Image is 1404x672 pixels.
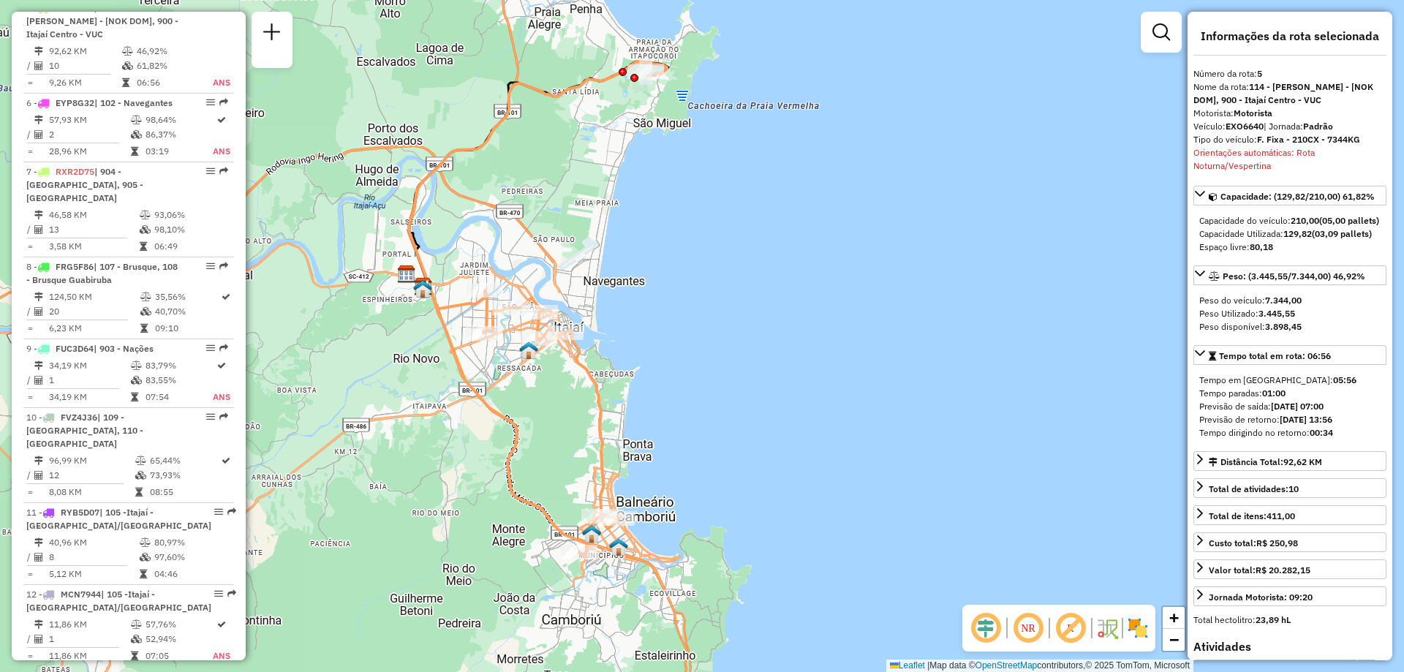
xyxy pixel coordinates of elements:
[56,2,94,13] span: EXO6640
[217,116,226,124] i: Rota otimizada
[122,47,133,56] i: % de utilização do peso
[145,617,212,632] td: 57,76%
[968,611,1003,646] span: Ocultar deslocamento
[135,471,146,480] i: % de utilização da cubagem
[1258,308,1295,319] strong: 3.445,55
[131,130,142,139] i: % de utilização da cubagem
[48,222,139,237] td: 13
[34,538,43,547] i: Distância Total
[26,261,178,285] span: | 107 - Brusque, 108 - Brusque Guabiruba
[48,649,130,663] td: 11,86 KM
[26,632,34,646] td: /
[56,261,94,272] span: FRG5F86
[206,98,215,107] em: Opções
[1264,121,1333,132] span: | Jornada:
[212,390,231,404] td: ANS
[26,144,34,159] td: =
[34,553,43,562] i: Total de Atividades
[1193,532,1386,552] a: Custo total:R$ 250,98
[149,485,220,499] td: 08:55
[1169,608,1179,627] span: +
[1262,388,1286,399] strong: 01:00
[219,344,228,352] em: Rota exportada
[975,660,1038,671] a: OpenStreetMap
[26,649,34,663] td: =
[26,412,143,449] span: | 109 - [GEOGRAPHIC_DATA], 110 - [GEOGRAPHIC_DATA]
[154,535,227,550] td: 80,97%
[26,239,34,254] td: =
[1220,191,1375,202] span: Capacidade: (129,82/210,00) 61,82%
[1291,215,1319,226] strong: 210,00
[26,75,34,90] td: =
[26,321,34,336] td: =
[48,373,130,388] td: 1
[1209,537,1298,550] div: Custo total:
[154,567,227,581] td: 04:46
[1193,133,1386,146] div: Tipo do veículo:
[48,58,121,73] td: 10
[1193,80,1386,107] div: Nome da rota:
[140,538,151,547] i: % de utilização do peso
[154,304,220,319] td: 40,70%
[34,456,43,465] i: Distância Total
[26,166,143,203] span: | 904 - [GEOGRAPHIC_DATA], 905 - [GEOGRAPHIC_DATA]
[48,485,135,499] td: 8,08 KM
[1226,121,1264,132] strong: EXO6640
[154,321,220,336] td: 09:10
[145,358,212,373] td: 83,79%
[26,2,178,39] span: 5 -
[26,261,178,285] span: 8 -
[131,116,142,124] i: % de utilização do peso
[34,211,43,219] i: Distância Total
[414,277,433,296] img: CDD Camboriú
[1193,29,1386,43] h4: Informações da rota selecionada
[227,589,236,598] em: Rota exportada
[219,412,228,421] em: Rota exportada
[1199,400,1381,413] div: Previsão de saída:
[1199,307,1381,320] div: Peso Utilizado:
[397,265,416,284] img: CDD Itajaí
[214,507,223,516] em: Opções
[34,376,43,385] i: Total de Atividades
[154,239,227,254] td: 06:49
[1303,121,1333,132] strong: Padrão
[206,344,215,352] em: Opções
[136,58,196,73] td: 61,82%
[212,649,231,663] td: ANS
[1095,616,1119,640] img: Fluxo de ruas
[1193,120,1386,133] div: Veículo:
[136,75,196,90] td: 06:56
[1193,368,1386,445] div: Tempo total em rota: 06:56
[214,589,223,598] em: Opções
[135,456,146,465] i: % de utilização do peso
[34,47,43,56] i: Distância Total
[34,635,43,643] i: Total de Atividades
[48,113,130,127] td: 57,93 KM
[48,550,139,565] td: 8
[145,113,212,127] td: 98,64%
[1199,426,1381,439] div: Tempo dirigindo no retorno:
[1219,350,1331,361] span: Tempo total em rota: 06:56
[1193,81,1373,105] strong: 114 - [PERSON_NAME] - [NOK DOM], 900 - Itajaí Centro - VUC
[1193,640,1386,654] h4: Atividades
[222,456,230,465] i: Rota otimizada
[26,589,211,613] span: | 105 -Itajaí - [GEOGRAPHIC_DATA]/[GEOGRAPHIC_DATA]
[48,453,135,468] td: 96,99 KM
[34,471,43,480] i: Total de Atividades
[1199,241,1381,254] div: Espaço livre:
[48,321,140,336] td: 6,23 KM
[217,361,226,370] i: Rota otimizada
[212,144,231,159] td: ANS
[1193,107,1386,120] div: Motorista:
[48,127,130,142] td: 2
[1271,401,1324,412] strong: [DATE] 07:00
[227,507,236,516] em: Rota exportada
[48,290,140,304] td: 124,50 KM
[149,468,220,483] td: 73,93%
[1147,18,1176,47] a: Exibir filtros
[1333,374,1356,385] strong: 05:56
[1199,214,1381,227] div: Capacidade do veículo:
[122,61,133,70] i: % de utilização da cubagem
[1209,510,1295,523] div: Total de itens:
[131,361,142,370] i: % de utilização do peso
